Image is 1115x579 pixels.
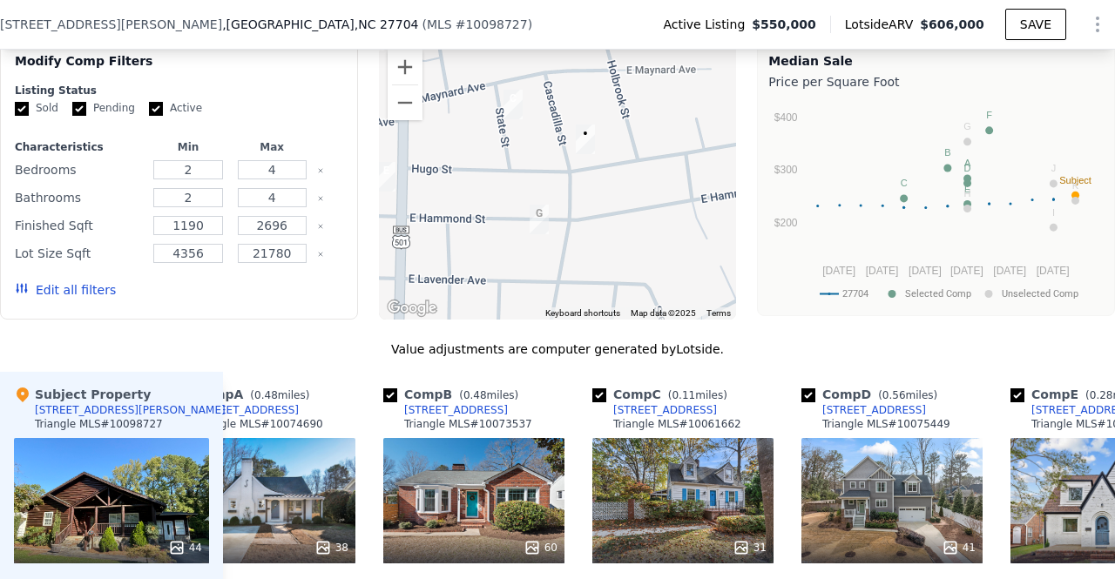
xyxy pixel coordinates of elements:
input: Sold [15,102,29,116]
text: I [1052,207,1055,218]
text: [DATE] [1037,265,1070,277]
text: J [1051,163,1057,173]
span: Active Listing [663,16,752,33]
div: Max [233,140,310,154]
text: [DATE] [994,265,1027,277]
text: $300 [774,164,798,176]
div: Comp C [592,386,734,403]
a: [STREET_ADDRESS] [801,403,926,417]
text: $400 [774,111,798,124]
button: Zoom in [388,50,422,84]
span: ( miles) [871,389,944,401]
button: Clear [317,195,324,202]
div: [STREET_ADDRESS] [822,403,926,417]
div: 603 Hugo St [569,118,602,161]
span: 0.28 [1090,389,1113,401]
text: $200 [774,217,798,229]
text: H [964,188,971,199]
svg: A chart. [768,94,1099,312]
text: K [1072,180,1079,191]
div: Triangle MLS # 10075449 [822,417,950,431]
button: Clear [317,167,324,174]
a: [STREET_ADDRESS] [592,403,717,417]
span: $606,000 [920,17,984,31]
div: 31 [733,539,767,556]
text: Selected Comp [905,288,971,300]
div: 41 [942,539,976,556]
text: F [987,110,993,120]
div: 38 [314,539,348,556]
text: [DATE] [909,265,942,277]
div: Triangle MLS # 10074690 [195,417,323,431]
label: Pending [72,101,135,116]
div: Triangle MLS # 10098727 [35,417,163,431]
div: 508 E Hammond St [523,198,556,241]
input: Pending [72,102,86,116]
span: , [GEOGRAPHIC_DATA] [222,16,418,33]
span: 0.11 [672,389,695,401]
div: Bedrooms [15,158,143,182]
div: 60 [524,539,557,556]
div: Lot Size Sqft [15,241,143,266]
text: C [901,178,908,188]
div: Triangle MLS # 10073537 [404,417,532,431]
a: [STREET_ADDRESS] [383,403,508,417]
button: SAVE [1005,9,1066,40]
div: 44 [168,539,202,556]
div: [STREET_ADDRESS] [195,403,299,417]
text: G [964,121,972,131]
button: Show Options [1080,7,1115,42]
button: Keyboard shortcuts [545,307,620,320]
label: Sold [15,101,58,116]
div: Median Sale [768,52,1104,70]
div: [STREET_ADDRESS] [613,403,717,417]
label: Active [149,101,202,116]
span: ( miles) [452,389,525,401]
span: MLS [427,17,452,31]
span: # 10098727 [456,17,528,31]
text: B [945,147,951,158]
button: Edit all filters [15,281,116,299]
div: Modify Comp Filters [15,52,343,84]
span: Lotside ARV [845,16,920,33]
text: [DATE] [823,265,856,277]
text: [DATE] [950,265,983,277]
text: E [964,184,970,194]
div: 2707 N Roxboro Road [369,155,402,199]
span: $550,000 [752,16,816,33]
div: Comp B [383,386,525,403]
text: Unselected Comp [1002,288,1078,300]
a: [STREET_ADDRESS] [174,403,299,417]
a: Open this area in Google Maps (opens a new window) [383,297,441,320]
div: ( ) [422,16,532,33]
span: ( miles) [661,389,734,401]
div: Min [150,140,226,154]
button: Zoom out [388,85,422,120]
div: Subject Property [14,386,151,403]
div: Triangle MLS # 10061662 [613,417,741,431]
div: Bathrooms [15,185,143,210]
div: [STREET_ADDRESS] [404,403,508,417]
div: Listing Status [15,84,343,98]
input: Active [149,102,163,116]
text: A [964,158,971,168]
div: 2812 State St [497,83,530,126]
text: [DATE] [866,265,899,277]
div: Characteristics [15,140,143,154]
div: Price per Square Foot [768,70,1104,94]
text: 27704 [842,288,868,300]
div: Comp D [801,386,944,403]
div: Comp A [174,386,316,403]
text: Subject [1060,175,1092,185]
span: Map data ©2025 [631,308,696,318]
a: Terms [706,308,731,318]
span: 0.48 [254,389,278,401]
img: Google [383,297,441,320]
span: ( miles) [243,389,316,401]
span: , NC 27704 [355,17,419,31]
button: Clear [317,251,324,258]
text: D [964,163,971,173]
div: Finished Sqft [15,213,143,238]
span: 0.48 [463,389,487,401]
